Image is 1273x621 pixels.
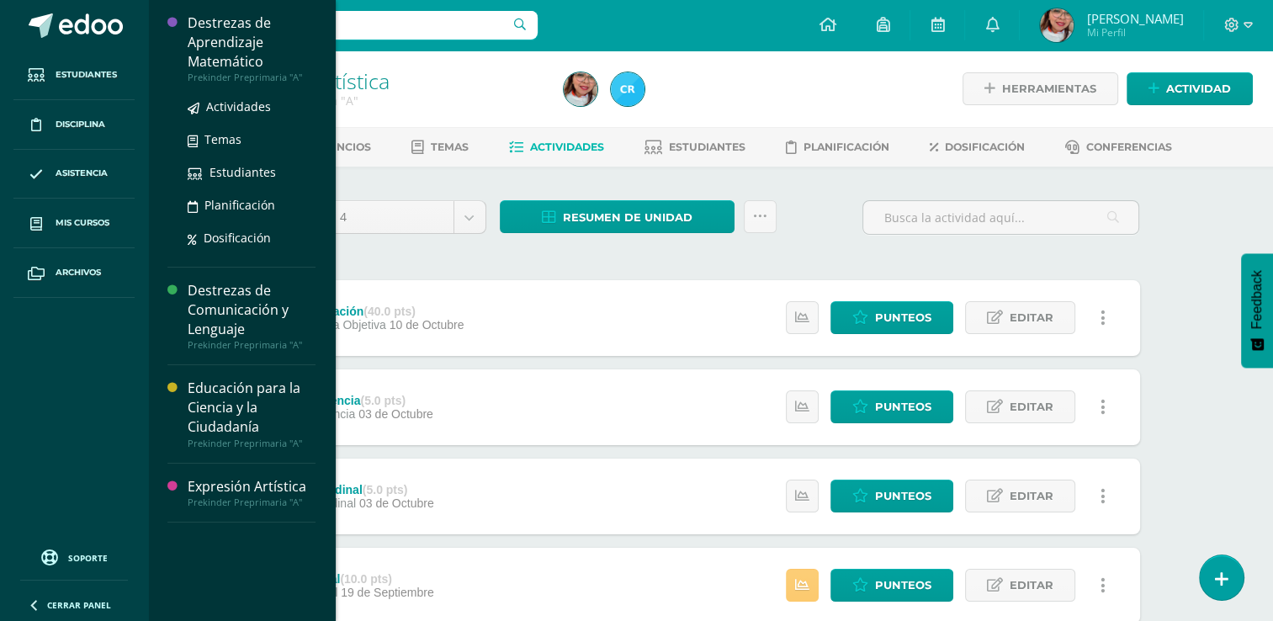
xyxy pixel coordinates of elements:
span: Conferencias [1086,141,1172,153]
a: Dosificación [930,134,1025,161]
span: Mis cursos [56,216,109,230]
span: Asistencia [56,167,108,180]
span: [PERSON_NAME] [1086,10,1183,27]
a: Conferencias [1065,134,1172,161]
a: Estudiantes [188,162,316,182]
a: Disciplina [13,100,135,150]
a: Estudiantes [13,50,135,100]
button: Feedback - Mostrar encuesta [1241,253,1273,368]
span: Editar [1010,391,1053,422]
span: Anuncios [312,141,371,153]
span: Editar [1010,302,1053,333]
a: Dosificación [188,228,316,247]
span: Soporte [68,552,108,564]
div: Evaluación [301,305,464,318]
span: Actividad [1166,73,1231,104]
img: bdc6292b85202696d24cdc97ed2058a5.png [564,72,597,106]
span: 10 de Octubre [390,318,464,332]
span: Archivos [56,266,101,279]
span: Herramientas [1002,73,1096,104]
span: Resumen de unidad [563,202,692,233]
span: Disciplina [56,118,105,131]
span: 19 de Septiembre [341,586,434,599]
span: Cerrar panel [47,599,111,611]
div: Prekinder Preprimaria 'A' [212,93,544,109]
div: Prekinder Preprimaria "A" [188,339,316,351]
a: Punteos [830,301,953,334]
a: Temas [411,134,469,161]
span: Actividades [206,98,271,114]
a: Mis cursos [13,199,135,248]
strong: (5.0 pts) [363,483,408,496]
span: Estudiantes [669,141,745,153]
span: Feedback [1249,270,1265,329]
a: Resumen de unidad [500,200,735,233]
span: Mi Perfil [1086,25,1183,40]
span: Prueba Objetiva [301,318,385,332]
span: Punteos [875,570,931,601]
span: Punteos [875,302,931,333]
span: Dosificación [945,141,1025,153]
span: Punteos [875,480,931,512]
img: d829077fea71188f4ea6f616d71feccb.png [611,72,644,106]
span: 03 de Octubre [358,407,433,421]
div: Prekinder Preprimaria "A" [188,72,316,83]
a: Temas [188,130,316,149]
span: Planificación [804,141,889,153]
a: Archivos [13,248,135,298]
a: Punteos [830,480,953,512]
a: Actividades [188,97,316,116]
a: Planificación [786,134,889,161]
input: Busca un usuario... [159,11,538,40]
span: Punteos [875,391,931,422]
a: Soporte [20,545,128,568]
span: Dosificación [204,230,271,246]
h1: Expresión Artística [212,69,544,93]
div: Educación para la Ciencia y la Ciudadanía [188,379,316,437]
span: 03 de Octubre [359,496,434,510]
strong: (40.0 pts) [363,305,415,318]
strong: (5.0 pts) [360,394,406,407]
a: Destrezas de Aprendizaje MatemáticoPrekinder Preprimaria "A" [188,13,316,83]
img: bdc6292b85202696d24cdc97ed2058a5.png [1040,8,1074,42]
a: Educación para la Ciencia y la CiudadaníaPrekinder Preprimaria "A" [188,379,316,448]
a: Actividades [509,134,604,161]
a: Destrezas de Comunicación y LenguajePrekinder Preprimaria "A" [188,281,316,351]
span: Unidad 4 [295,201,441,233]
span: Estudiantes [210,164,276,180]
span: Editar [1010,570,1053,601]
span: Editar [1010,480,1053,512]
div: Destrezas de Aprendizaje Matemático [188,13,316,72]
a: Punteos [830,569,953,602]
div: Asistencia [301,394,432,407]
a: Unidad 4 [283,201,485,233]
span: Actividades [530,141,604,153]
span: Temas [431,141,469,153]
input: Busca la actividad aquí... [863,201,1138,234]
a: Estudiantes [644,134,745,161]
a: Planificación [188,195,316,215]
a: Punteos [830,390,953,423]
div: Prekinder Preprimaria "A" [188,496,316,508]
a: Expresión ArtísticaPrekinder Preprimaria "A" [188,477,316,508]
div: Prekinder Preprimaria "A" [188,438,316,449]
a: Actividad [1127,72,1253,105]
strong: (10.0 pts) [340,572,391,586]
div: Destrezas de Comunicación y Lenguaje [188,281,316,339]
a: Herramientas [963,72,1118,105]
a: Asistencia [13,150,135,199]
div: Actitudinal [301,483,433,496]
div: Expresión Artística [188,477,316,496]
div: Parcial [301,572,433,586]
span: Temas [204,131,241,147]
span: Planificación [204,197,275,213]
span: Estudiantes [56,68,117,82]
